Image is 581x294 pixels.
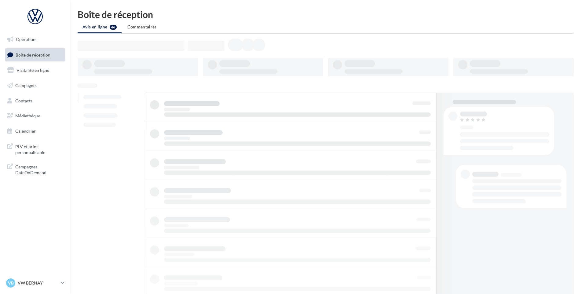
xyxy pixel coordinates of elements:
a: Campagnes DataOnDemand [4,160,67,178]
a: Visibilité en ligne [4,64,67,77]
span: VB [8,280,14,286]
span: Opérations [16,37,37,42]
span: Commentaires [127,24,157,29]
span: Boîte de réception [16,52,50,57]
a: Opérations [4,33,67,46]
a: Campagnes [4,79,67,92]
span: Campagnes DataOnDemand [15,163,63,176]
span: Calendrier [15,128,36,134]
span: Contacts [15,98,32,103]
a: Boîte de réception [4,48,67,61]
a: VB VW BERNAY [5,277,65,289]
a: PLV et print personnalisable [4,140,67,158]
a: Contacts [4,94,67,107]
a: Médiathèque [4,109,67,122]
div: Boîte de réception [78,10,574,19]
p: VW BERNAY [18,280,58,286]
span: Visibilité en ligne [16,68,49,73]
a: Calendrier [4,125,67,138]
span: PLV et print personnalisable [15,142,63,156]
span: Campagnes [15,83,37,88]
span: Médiathèque [15,113,40,118]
